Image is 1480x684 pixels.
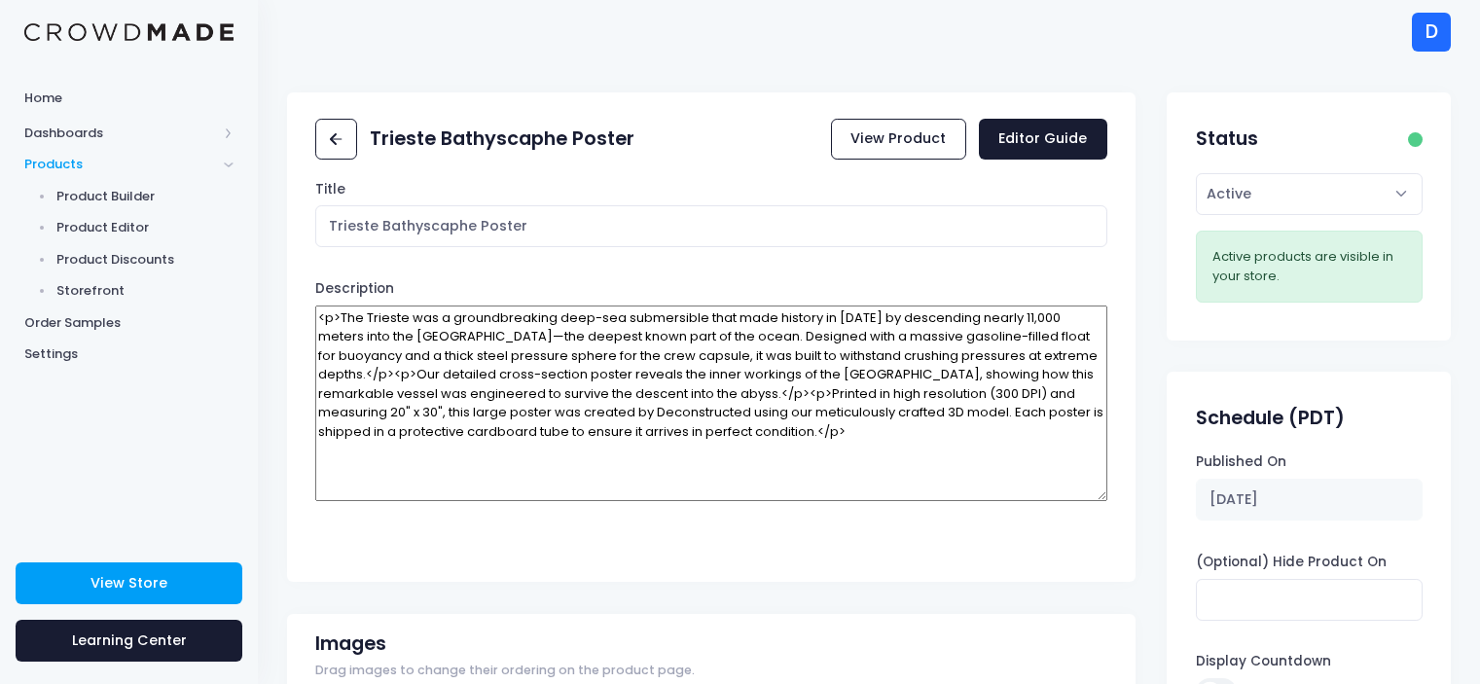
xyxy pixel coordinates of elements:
label: Description [315,279,394,299]
div: Active products are visible in your store. [1212,247,1406,285]
h2: Schedule (PDT) [1196,407,1345,429]
img: Logo [24,23,234,42]
label: Title [315,180,345,199]
span: View Store [90,573,167,593]
h2: Images [315,632,386,655]
a: View Store [16,562,242,604]
a: Learning Center [16,620,242,662]
span: Product Editor [56,218,235,237]
span: Product Discounts [56,250,235,270]
h2: Status [1196,127,1258,150]
span: Dashboards [24,124,217,143]
span: Drag images to change their ordering on the product page. [315,662,695,680]
div: D [1412,13,1451,52]
textarea: <p>The Trieste was a groundbreaking deep-sea submersible that made history in [DATE] by descendin... [315,306,1106,501]
span: Storefront [56,281,235,301]
span: Settings [24,344,234,364]
h2: Trieste Bathyscaphe Poster [370,127,634,150]
span: Learning Center [72,630,187,650]
label: (Optional) Hide Product On [1196,553,1387,572]
span: Products [24,155,217,174]
a: Editor Guide [979,119,1107,161]
span: Product Builder [56,187,235,206]
label: Published On [1196,452,1286,472]
span: Order Samples [24,313,234,333]
a: View Product [831,119,966,161]
label: Display Countdown [1196,652,1331,671]
span: Home [24,89,234,108]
